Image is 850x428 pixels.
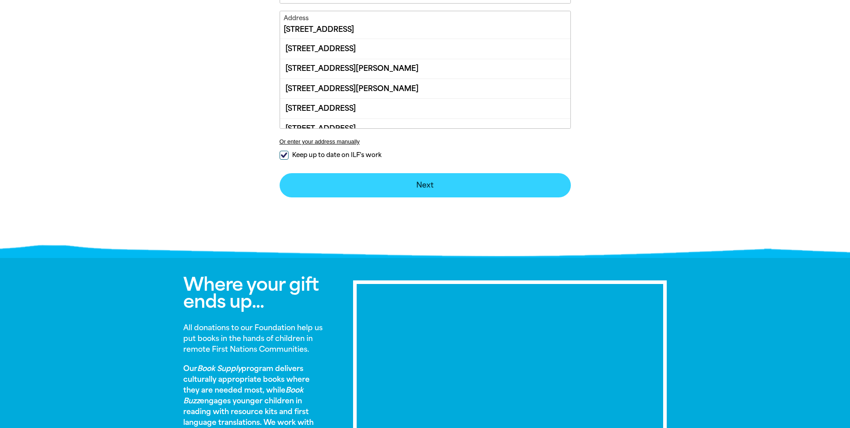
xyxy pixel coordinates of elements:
[197,364,242,373] em: Book Supply
[280,98,570,118] div: [STREET_ADDRESS]
[280,173,571,197] button: Next
[280,138,571,145] button: Or enter your address manually
[280,151,289,160] input: Keep up to date on ILF's work
[183,323,323,354] strong: All donations to our Foundation help us put books in the hands of children in remote First Nation...
[280,39,570,58] div: [STREET_ADDRESS]
[292,151,381,159] span: Keep up to date on ILF's work
[280,79,570,98] div: [STREET_ADDRESS][PERSON_NAME]
[183,274,319,312] span: Where your gift ends up...
[280,118,570,138] div: [STREET_ADDRESS]
[280,59,570,79] div: [STREET_ADDRESS][PERSON_NAME]
[183,386,303,405] em: Book Buzz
